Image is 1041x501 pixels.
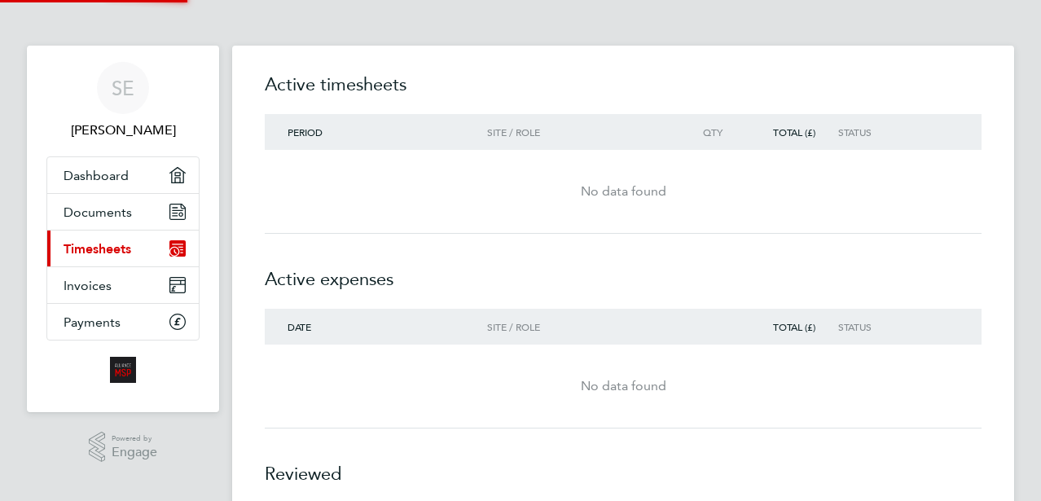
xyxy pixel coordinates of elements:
h2: Active timesheets [265,72,982,114]
div: Status [838,126,938,138]
a: Documents [47,194,199,230]
a: Go to home page [46,357,200,383]
div: Status [838,321,938,332]
span: Timesheets [64,241,131,257]
div: No data found [265,376,982,396]
div: Site / Role [487,126,674,138]
div: Date [265,321,487,332]
span: Sarah Eastman [46,121,200,140]
div: Qty [674,126,745,138]
span: Period [288,125,323,138]
nav: Main navigation [27,46,219,412]
span: Documents [64,204,132,220]
a: Payments [47,304,199,340]
h2: Active expenses [265,234,982,309]
a: Dashboard [47,157,199,193]
span: SE [112,77,134,99]
a: SE[PERSON_NAME] [46,62,200,140]
span: Invoices [64,278,112,293]
a: Invoices [47,267,199,303]
img: alliancemsp-logo-retina.png [110,357,136,383]
span: Payments [64,314,121,330]
div: Site / Role [487,321,674,332]
span: Powered by [112,432,157,446]
span: Engage [112,446,157,459]
span: Dashboard [64,168,129,183]
a: Powered byEngage [89,432,158,463]
a: Timesheets [47,231,199,266]
div: Total (£) [745,321,838,332]
div: Total (£) [745,126,838,138]
div: No data found [265,182,982,201]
